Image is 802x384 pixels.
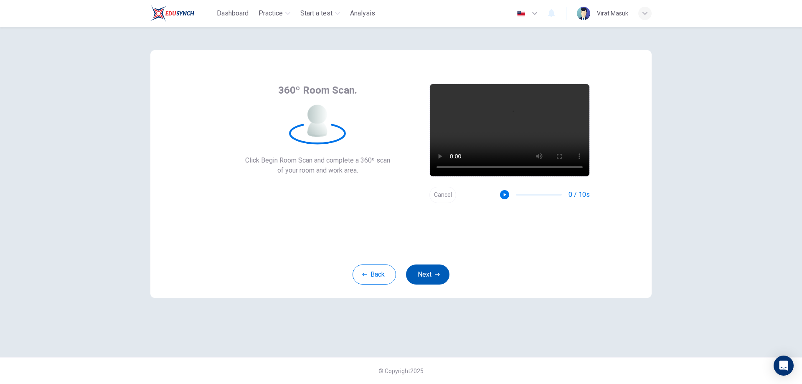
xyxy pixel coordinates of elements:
[150,5,194,22] img: Train Test logo
[217,8,249,18] span: Dashboard
[347,6,378,21] button: Analysis
[245,165,390,175] span: of your room and work area.
[350,8,375,18] span: Analysis
[213,6,252,21] button: Dashboard
[378,368,424,374] span: © Copyright 2025
[150,5,213,22] a: Train Test logo
[255,6,294,21] button: Practice
[569,190,590,200] span: 0 / 10s
[516,10,526,17] img: en
[597,8,628,18] div: Virat Masuk
[577,7,590,20] img: Profile picture
[297,6,343,21] button: Start a test
[278,84,357,97] span: 360º Room Scan.
[245,155,390,165] span: Click Begin Room Scan and complete a 360º scan
[300,8,332,18] span: Start a test
[429,187,456,203] button: Cancel
[259,8,283,18] span: Practice
[353,264,396,285] button: Back
[406,264,449,285] button: Next
[774,356,794,376] div: Open Intercom Messenger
